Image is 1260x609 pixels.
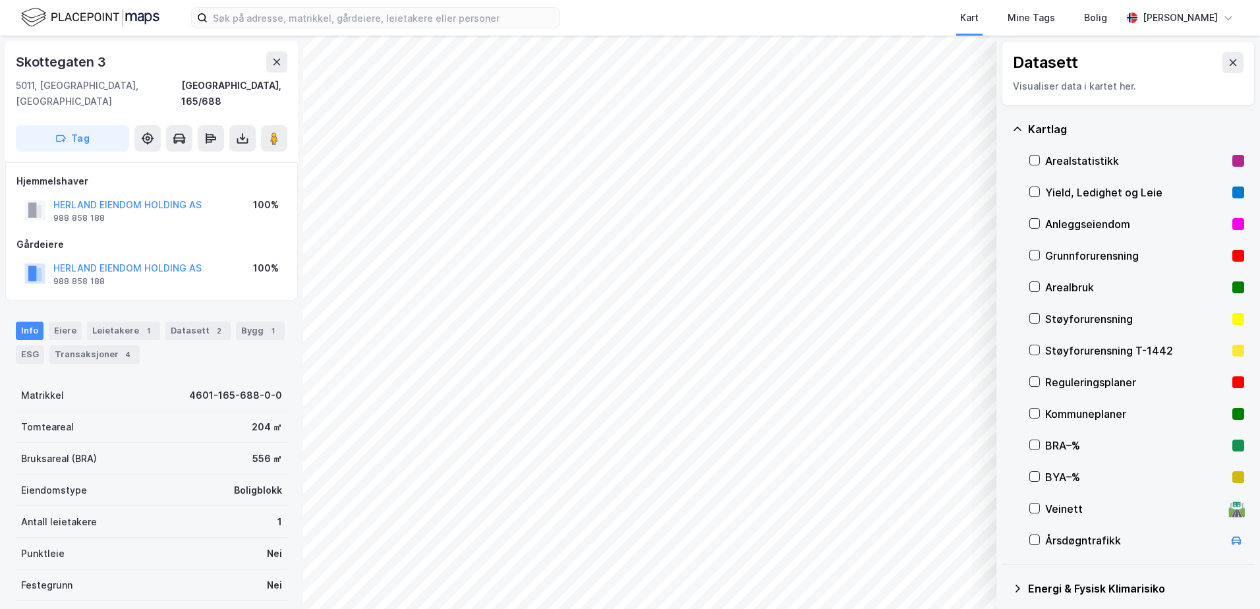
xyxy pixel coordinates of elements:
[165,322,231,340] div: Datasett
[1045,501,1223,517] div: Veinett
[21,451,97,467] div: Bruksareal (BRA)
[1045,469,1227,485] div: BYA–%
[1013,52,1078,73] div: Datasett
[277,514,282,530] div: 1
[1045,406,1227,422] div: Kommuneplaner
[1045,279,1227,295] div: Arealbruk
[253,197,279,213] div: 100%
[16,173,287,189] div: Hjemmelshaver
[1045,248,1227,264] div: Grunnforurensning
[212,324,225,337] div: 2
[1194,546,1260,609] iframe: Chat Widget
[142,324,155,337] div: 1
[53,213,105,223] div: 988 858 188
[1028,581,1244,596] div: Energi & Fysisk Klimarisiko
[1045,343,1227,359] div: Støyforurensning T-1442
[208,8,559,28] input: Søk på adresse, matrikkel, gårdeiere, leietakere eller personer
[87,322,160,340] div: Leietakere
[16,51,108,72] div: Skottegaten 3
[960,10,979,26] div: Kart
[21,482,87,498] div: Eiendomstype
[21,514,97,530] div: Antall leietakere
[21,6,159,29] img: logo.f888ab2527a4732fd821a326f86c7f29.svg
[236,322,285,340] div: Bygg
[1143,10,1218,26] div: [PERSON_NAME]
[181,78,287,109] div: [GEOGRAPHIC_DATA], 165/688
[252,451,282,467] div: 556 ㎡
[21,419,74,435] div: Tomteareal
[16,125,129,152] button: Tag
[252,419,282,435] div: 204 ㎡
[253,260,279,276] div: 100%
[189,388,282,403] div: 4601-165-688-0-0
[1228,500,1246,517] div: 🛣️
[1008,10,1055,26] div: Mine Tags
[1084,10,1107,26] div: Bolig
[1045,374,1227,390] div: Reguleringsplaner
[267,546,282,562] div: Nei
[16,322,43,340] div: Info
[16,78,181,109] div: 5011, [GEOGRAPHIC_DATA], [GEOGRAPHIC_DATA]
[267,577,282,593] div: Nei
[21,577,72,593] div: Festegrunn
[1045,311,1227,327] div: Støyforurensning
[1045,153,1227,169] div: Arealstatistikk
[21,388,64,403] div: Matrikkel
[1028,121,1244,137] div: Kartlag
[121,348,134,361] div: 4
[16,345,44,364] div: ESG
[16,237,287,252] div: Gårdeiere
[49,322,82,340] div: Eiere
[1045,438,1227,453] div: BRA–%
[1045,533,1223,548] div: Årsdøgntrafikk
[1013,78,1244,94] div: Visualiser data i kartet her.
[21,546,65,562] div: Punktleie
[49,345,140,364] div: Transaksjoner
[1045,185,1227,200] div: Yield, Ledighet og Leie
[1045,216,1227,232] div: Anleggseiendom
[234,482,282,498] div: Boligblokk
[53,276,105,287] div: 988 858 188
[266,324,279,337] div: 1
